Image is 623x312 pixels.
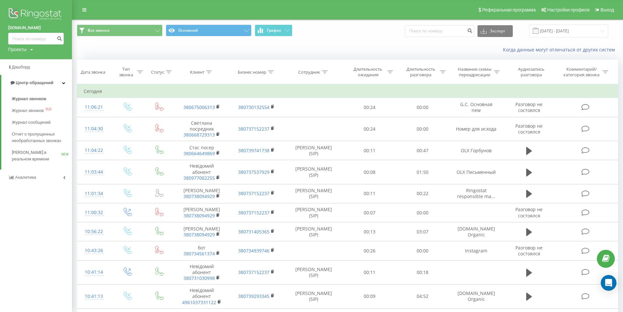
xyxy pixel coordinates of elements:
[600,7,614,12] span: Выход
[183,132,215,138] a: 380668729313
[515,245,543,257] span: Разговор не состоялся
[12,149,61,162] span: [PERSON_NAME] в реальном времени
[601,275,616,291] div: Open Intercom Messenger
[183,193,215,199] a: 380738094929
[15,175,36,180] span: Аналитика
[562,66,601,78] div: Комментарий/категория звонка
[284,260,343,284] td: [PERSON_NAME] (SIP)
[457,66,492,78] div: Название схемы переадресации
[396,260,449,284] td: 00:18
[12,64,30,69] span: Дашборд
[12,128,72,147] a: Отчет о пропущенных необработанных звонках
[238,190,269,196] a: 380737152237
[515,123,543,135] span: Разговор не состоялся
[183,231,215,238] a: 380738094929
[449,222,504,241] td: [DOMAIN_NAME] Organic
[343,284,396,309] td: 00:09
[174,160,229,184] td: Невідомий абонент
[284,184,343,203] td: [PERSON_NAME] (SIP)
[84,290,104,303] div: 10:41:13
[351,66,386,78] div: Длительность ожидания
[174,184,229,203] td: [PERSON_NAME]
[77,85,618,98] td: Сегодня
[343,222,396,241] td: 00:13
[343,184,396,203] td: 00:11
[396,203,449,222] td: 00:00
[183,212,215,219] a: 380738094929
[238,229,269,235] a: 380731405365
[174,260,229,284] td: Невідомий абонент
[403,66,438,78] div: Длительность разговора
[117,66,135,78] div: Тип звонка
[12,131,69,144] span: Отчет о пропущенных необработанных звонках
[84,206,104,219] div: 11:00:32
[8,25,64,31] a: [DOMAIN_NAME]
[151,69,164,75] div: Статус
[449,284,504,309] td: [DOMAIN_NAME] Organic
[77,25,163,36] button: Все звонки
[284,222,343,241] td: [PERSON_NAME] (SIP)
[343,203,396,222] td: 00:07
[255,25,292,36] button: График
[238,69,266,75] div: Бизнес номер
[190,69,204,75] div: Клиент
[343,160,396,184] td: 00:08
[343,98,396,117] td: 00:24
[183,104,215,110] a: 380675006313
[284,160,343,184] td: [PERSON_NAME] (SIP)
[284,141,343,160] td: [PERSON_NAME] (SIP)
[12,96,46,102] span: Журнал звонков
[510,66,552,78] div: Аудиозапись разговора
[396,98,449,117] td: 00:00
[16,80,53,85] span: Центр обращений
[238,269,269,275] a: 380737152237
[396,241,449,260] td: 00:00
[298,69,320,75] div: Сотрудник
[396,141,449,160] td: 00:47
[238,126,269,132] a: 380737152237
[343,260,396,284] td: 00:11
[396,160,449,184] td: 01:50
[84,266,104,279] div: 10:41:14
[343,117,396,141] td: 00:24
[238,210,269,216] a: 380737152237
[84,187,104,200] div: 11:01:34
[8,46,26,53] div: Проекты
[174,284,229,309] td: Невідомий абонент
[284,284,343,309] td: [PERSON_NAME] (SIP)
[84,101,104,114] div: 11:06:21
[183,175,215,181] a: 380977002255
[166,25,251,36] button: Основной
[84,144,104,157] div: 11:04:22
[84,122,104,135] div: 11:04:30
[84,225,104,238] div: 10:56:22
[547,7,590,12] span: Настройки профиля
[238,147,269,154] a: 380739741738
[515,206,543,218] span: Разговор не состоялся
[343,141,396,160] td: 00:11
[84,166,104,178] div: 11:03:44
[449,117,504,141] td: Номер для исхода
[88,28,110,33] span: Все звонки
[183,250,215,257] a: 380734561374
[238,169,269,175] a: 380737537929
[449,98,504,117] td: G.C. Основная new
[449,160,504,184] td: OLX Письменный
[174,241,229,260] td: бот
[12,117,72,128] a: Журнал сообщений
[238,248,269,254] a: 380734939746
[182,299,216,305] a: 4961037331122
[449,241,504,260] td: Instagram
[81,69,105,75] div: Дата звонка
[1,75,72,91] a: Центр обращений
[284,203,343,222] td: [PERSON_NAME] (SIP)
[396,117,449,141] td: 00:00
[515,101,543,113] span: Разговор не состоялся
[405,25,474,37] input: Поиск по номеру
[12,105,72,117] a: Журнал звонковOLD
[238,293,269,299] a: 380739293345
[174,203,229,222] td: [PERSON_NAME]
[477,25,513,37] button: Экспорт
[12,147,72,165] a: [PERSON_NAME] в реальном времениNEW
[12,107,44,114] span: Журнал звонков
